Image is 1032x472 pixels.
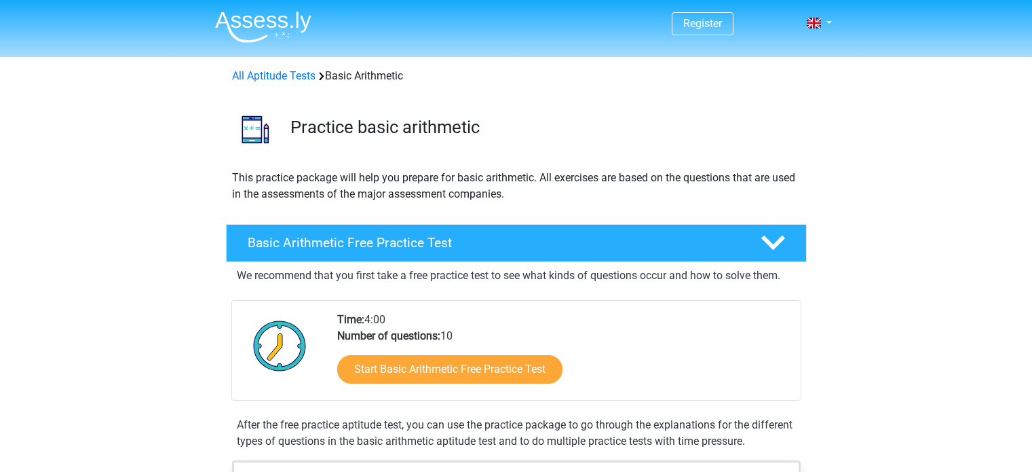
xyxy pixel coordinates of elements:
[683,17,722,30] a: Register
[221,224,812,262] a: Basic Arithmetic Free Practice Test
[337,313,364,326] b: Time:
[237,268,796,284] p: We recommend that you first take a free practice test to see what kinds of questions occur and ho...
[215,11,311,43] img: Assessly
[327,312,800,400] div: 4:00 10
[337,329,440,342] b: Number of questions:
[246,312,314,380] img: Clock
[337,355,562,384] a: Start Basic Arithmetic Free Practice Test
[227,101,284,158] img: basic arithmetic
[227,68,806,84] div: Basic Arithmetic
[232,170,801,202] p: This practice package will help you prepare for basic arithmetic. All exercises are based on the ...
[232,69,316,82] a: All Aptitude Tests
[290,117,796,138] h3: Practice basic arithmetic
[248,235,739,251] h4: Basic Arithmetic Free Practice Test
[231,417,801,450] div: After the free practice aptitude test, you can use the practice package to go through the explana...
